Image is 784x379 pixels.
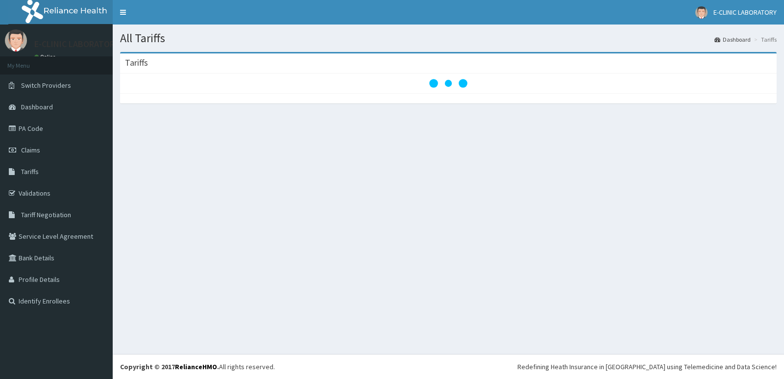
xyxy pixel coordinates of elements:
[34,53,58,60] a: Online
[125,58,148,67] h3: Tariffs
[34,40,119,49] p: E-CLINIC LABORATORY
[120,32,777,45] h1: All Tariffs
[752,35,777,44] li: Tariffs
[120,362,219,371] strong: Copyright © 2017 .
[5,29,27,51] img: User Image
[695,6,708,19] img: User Image
[517,362,777,372] div: Redefining Heath Insurance in [GEOGRAPHIC_DATA] using Telemedicine and Data Science!
[21,146,40,154] span: Claims
[714,35,751,44] a: Dashboard
[113,354,784,379] footer: All rights reserved.
[429,64,468,103] svg: audio-loading
[21,102,53,111] span: Dashboard
[21,167,39,176] span: Tariffs
[21,81,71,90] span: Switch Providers
[175,362,217,371] a: RelianceHMO
[713,8,777,17] span: E-CLINIC LABORATORY
[21,210,71,219] span: Tariff Negotiation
